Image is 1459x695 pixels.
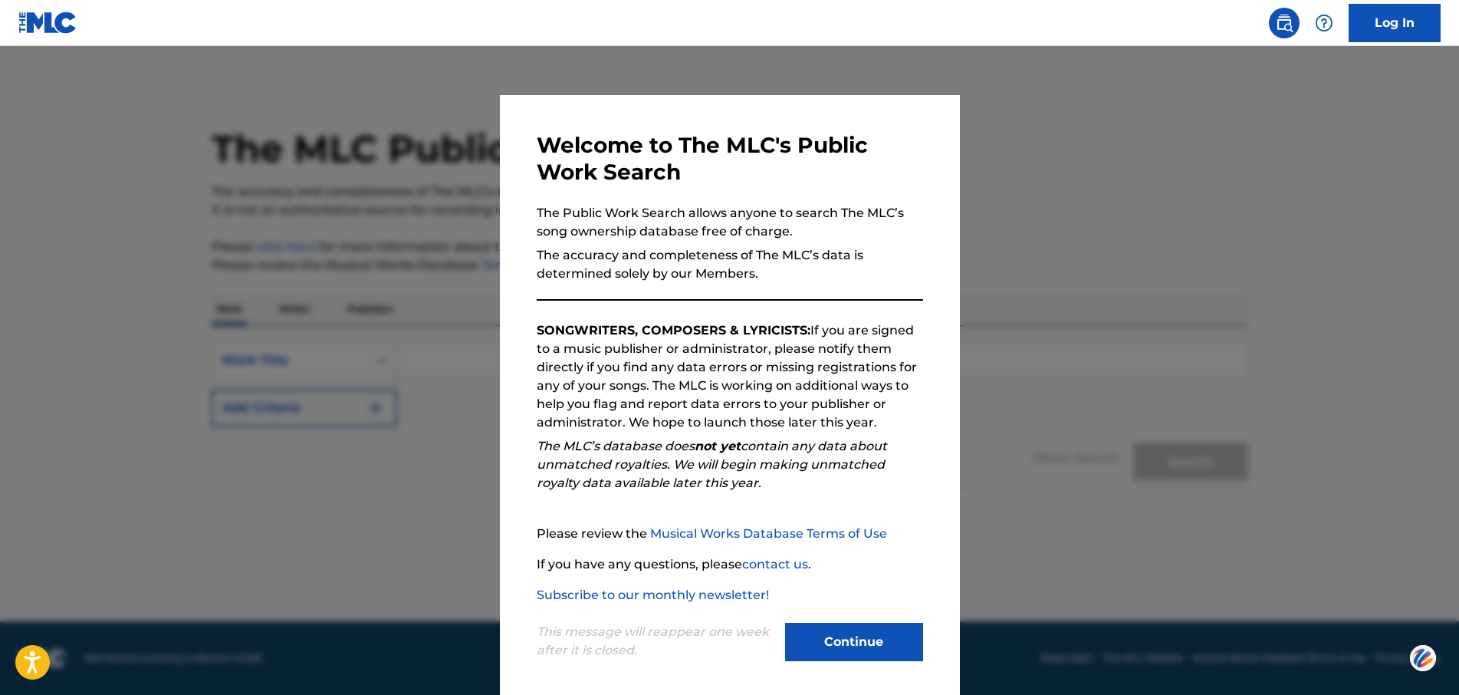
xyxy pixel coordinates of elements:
p: The accuracy and completeness of The MLC’s data is determined solely by our Members. [537,246,923,283]
p: If you have any questions, please . [537,555,923,574]
p: Please review the [537,525,923,543]
p: If you are signed to a music publisher or administrator, please notify them directly if you find ... [537,321,923,432]
img: search [1275,14,1293,32]
a: Musical Works Database Terms of Use [650,526,887,541]
p: The Public Work Search allows anyone to search The MLC’s song ownership database free of charge. [537,204,923,241]
a: Subscribe to our monthly newsletter! [537,588,769,602]
strong: SONGWRITERS, COMPOSERS & LYRICISTS: [537,323,810,338]
img: MLC Logo [18,12,77,34]
a: contact us [742,557,808,571]
a: Log In [1349,4,1441,42]
p: This message will reappear one week after it is closed. [537,623,776,660]
img: help [1315,14,1333,32]
button: Continue [785,623,923,661]
strong: not yet [695,439,741,453]
em: The MLC’s database does contain any data about unmatched royalties. We will begin making unmatche... [537,439,887,490]
h3: Welcome to The MLC's Public Work Search [537,132,923,186]
iframe: Chat Widget [1382,621,1459,695]
div: Help [1309,8,1339,38]
a: Public Search [1269,8,1300,38]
